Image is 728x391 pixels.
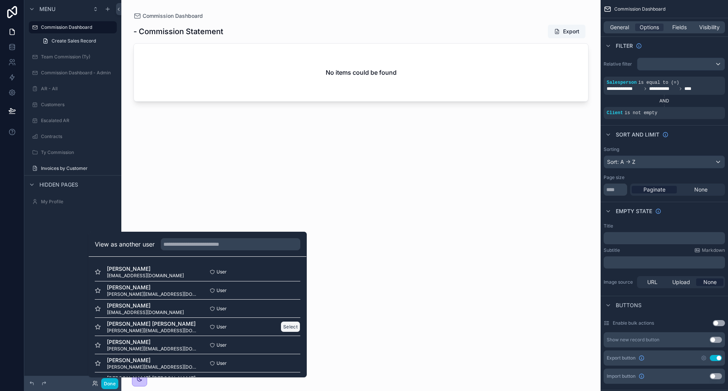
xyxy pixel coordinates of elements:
[217,287,227,294] span: User
[616,207,652,215] span: Empty state
[107,356,198,364] span: [PERSON_NAME]
[107,338,198,346] span: [PERSON_NAME]
[101,378,118,389] button: Done
[604,279,634,285] label: Image source
[672,278,690,286] span: Upload
[39,181,78,188] span: Hidden pages
[702,247,725,253] span: Markdown
[604,256,725,269] div: scrollable content
[604,156,725,168] div: Sort: A -> Z
[107,291,198,297] span: [PERSON_NAME][EMAIL_ADDRESS][DOMAIN_NAME]
[217,324,227,330] span: User
[604,232,725,244] div: scrollable content
[647,278,657,286] span: URL
[703,278,717,286] span: None
[643,186,665,193] span: Paginate
[217,360,227,366] span: User
[107,273,184,279] span: [EMAIL_ADDRESS][DOMAIN_NAME]
[29,130,117,143] a: Contracts
[607,337,659,343] div: Show new record button
[29,21,117,33] a: Commission Dashboard
[614,6,665,12] span: Commission Dashboard
[604,247,620,253] label: Subtitle
[610,24,629,31] span: General
[638,80,679,85] span: is equal to (=)
[41,54,115,60] label: Team Commission (Ty)
[41,86,115,92] label: AR - All
[616,42,633,50] span: Filter
[29,162,117,174] a: Invoices by Customer
[624,110,657,116] span: is not empty
[640,24,659,31] span: Options
[604,223,613,229] label: Title
[607,110,623,116] span: Client
[29,99,117,111] a: Customers
[616,131,659,138] span: Sort And Limit
[672,24,687,31] span: Fields
[107,265,184,273] span: [PERSON_NAME]
[107,309,184,316] span: [EMAIL_ADDRESS][DOMAIN_NAME]
[107,320,198,328] span: [PERSON_NAME] [PERSON_NAME]
[95,240,155,249] h2: View as another user
[29,83,117,95] a: AR - All
[607,373,635,379] span: Import button
[41,70,115,76] label: Commission Dashboard - Admin
[41,149,115,155] label: Ty Commission
[604,155,725,168] button: Sort: A -> Z
[41,118,115,124] label: Escalated AR
[41,24,112,30] label: Commission Dashboard
[694,186,708,193] span: None
[38,35,117,47] a: Create Sales Record
[699,24,720,31] span: Visibility
[607,355,635,361] span: Export button
[41,133,115,140] label: Contracts
[613,320,654,326] label: Enable bulk actions
[39,5,55,13] span: Menu
[107,302,184,309] span: [PERSON_NAME]
[107,375,198,382] span: [PERSON_NAME] [PERSON_NAME]
[694,247,725,253] a: Markdown
[41,165,115,171] label: Invoices by Customer
[107,328,198,334] span: [PERSON_NAME][EMAIL_ADDRESS][DOMAIN_NAME]
[29,146,117,159] a: Ty Commission
[604,98,725,104] div: AND
[29,51,117,63] a: Team Commission (Ty)
[217,269,227,275] span: User
[604,174,624,181] label: Page size
[604,61,634,67] label: Relative filter
[29,115,117,127] a: Escalated AR
[107,284,198,291] span: [PERSON_NAME]
[616,301,642,309] span: Buttons
[217,306,227,312] span: User
[217,342,227,348] span: User
[281,321,300,332] button: Select
[29,196,117,208] a: My Profile
[607,80,637,85] span: Salesperson
[29,67,117,79] a: Commission Dashboard - Admin
[604,146,619,152] label: Sorting
[41,102,115,108] label: Customers
[41,199,115,205] label: My Profile
[107,346,198,352] span: [PERSON_NAME][EMAIL_ADDRESS][DOMAIN_NAME]
[52,38,96,44] span: Create Sales Record
[107,364,198,370] span: [PERSON_NAME][EMAIL_ADDRESS][DOMAIN_NAME]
